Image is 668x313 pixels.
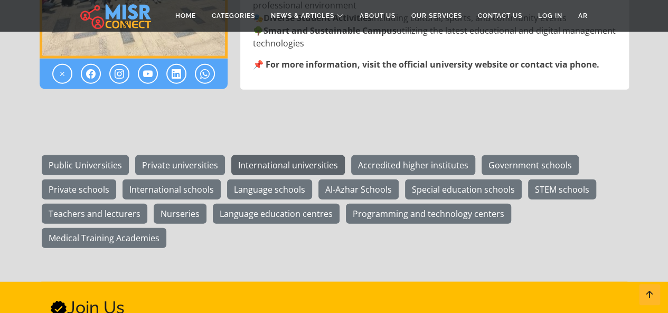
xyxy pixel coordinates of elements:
[271,11,334,21] span: News & Articles
[530,6,570,26] a: Log in
[351,155,475,175] a: Accredited higher institutes
[42,179,116,200] a: Private schools
[80,3,151,29] img: main.misr_connect
[135,155,225,175] a: Private universities
[231,155,345,175] a: International universities
[470,6,530,26] a: Contact Us
[123,179,221,200] a: International schools
[42,204,147,224] a: Teachers and lecturers
[263,6,352,26] a: News & Articles
[346,204,511,224] a: Programming and technology centers
[264,25,397,36] strong: Smart and Sustainable Campus
[227,179,312,200] a: Language schools
[154,204,206,224] a: Nurseries
[42,228,166,248] a: Medical Training Academies
[318,179,399,200] a: Al-Azhar Schools
[167,6,204,26] a: Home
[253,59,599,70] strong: 📌 For more information, visit the official university website or contact via phone.
[352,6,403,26] a: About Us
[482,155,579,175] a: Government schools
[528,179,596,200] a: STEM schools
[204,6,263,26] a: Categories
[570,6,596,26] a: AR
[405,179,522,200] a: Special education schools
[403,6,470,26] a: Our Services
[42,155,129,175] a: Public Universities
[213,204,340,224] a: Language education centres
